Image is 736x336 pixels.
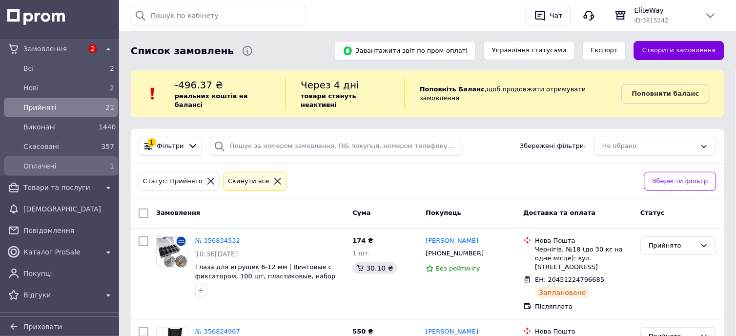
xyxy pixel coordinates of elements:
span: Збережені фільтри: [520,142,586,151]
span: Прийняті [23,103,95,112]
span: Нові [23,83,95,93]
span: [DEMOGRAPHIC_DATA] [23,204,114,214]
button: Експорт [583,41,627,60]
input: Пошук за номером замовлення, ПІБ покупця, номером телефону, Email, номером накладної [210,137,462,156]
span: Фільтри [157,142,184,151]
span: 1 [110,162,114,170]
a: Глаза для игрушек 6-12 мм | Винтовые с фиксатором, 100 шт, пластиковые, набор [195,263,336,280]
span: Доставка та оплата [524,209,596,216]
a: № 356834532 [195,237,240,244]
div: 30.10 ₴ [353,262,397,274]
button: Управління статусами [484,41,575,60]
div: Чат [548,8,565,23]
input: Пошук по кабінету [131,6,307,25]
span: 1 шт. [353,250,370,257]
div: Нова Пошта [535,327,633,336]
span: EliteWay [634,5,697,15]
span: 174 ₴ [353,237,374,244]
button: Чат [526,6,571,25]
b: Поповніть Баланс [420,85,485,93]
span: ЕН: 20451224796685 [535,276,605,283]
span: Скасовані [23,142,95,151]
div: Прийнято [649,241,696,251]
span: 21 [105,104,114,111]
span: Відгуки [23,290,99,300]
span: Каталог ProSale [23,247,99,257]
span: ID: 3815242 [634,17,669,24]
span: Оплачені [23,161,95,171]
button: Зберегти фільтр [644,172,716,191]
span: Без рейтингу [436,265,481,272]
img: Фото товару [157,237,187,267]
div: Cкинути все [226,176,271,187]
b: Поповнити баланс [632,90,699,97]
span: Виконані [23,122,95,132]
span: 10:36[DATE] [195,250,238,258]
div: 1 [147,138,156,147]
div: Нова Пошта [535,236,633,245]
span: Замовлення [23,44,83,54]
span: Товари та послуги [23,183,99,192]
span: 2 [88,44,97,53]
a: Поповнити баланс [622,84,710,104]
span: Через 4 дні [301,79,359,91]
div: Чернігів, №18 (до 30 кг на одне місце): вул. [STREET_ADDRESS] [535,245,633,272]
div: Заплановано [535,287,591,298]
div: , щоб продовжити отримувати замовлення [405,78,622,109]
a: № 356824967 [195,328,240,335]
div: Не обрано [602,141,696,151]
span: Всi [23,63,95,73]
button: Завантажити звіт по пром-оплаті [334,41,476,61]
div: Статус: Прийнято [141,176,204,187]
span: Приховати [23,323,62,331]
b: товари стануть неактивні [301,92,356,108]
a: Створити замовлення [634,41,724,60]
span: -496.37 ₴ [175,79,223,91]
span: 550 ₴ [353,328,374,335]
span: Зберегти фільтр [653,176,708,187]
div: [PHONE_NUMBER] [424,247,486,260]
img: :exclamation: [145,86,160,101]
a: [PERSON_NAME] [426,236,479,246]
span: Покупець [426,209,462,216]
span: Статус [641,209,665,216]
span: 2 [110,84,114,92]
span: Замовлення [156,209,200,216]
b: реальних коштів на балансі [175,92,248,108]
span: 2 [110,64,114,72]
span: 1440 [99,123,116,131]
span: Повідомлення [23,226,114,235]
div: Післяплата [535,302,633,311]
a: Фото товару [156,236,187,268]
span: Список замовлень [131,44,234,58]
span: Cума [353,209,371,216]
span: Покупці [23,269,114,278]
span: 357 [101,143,114,150]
